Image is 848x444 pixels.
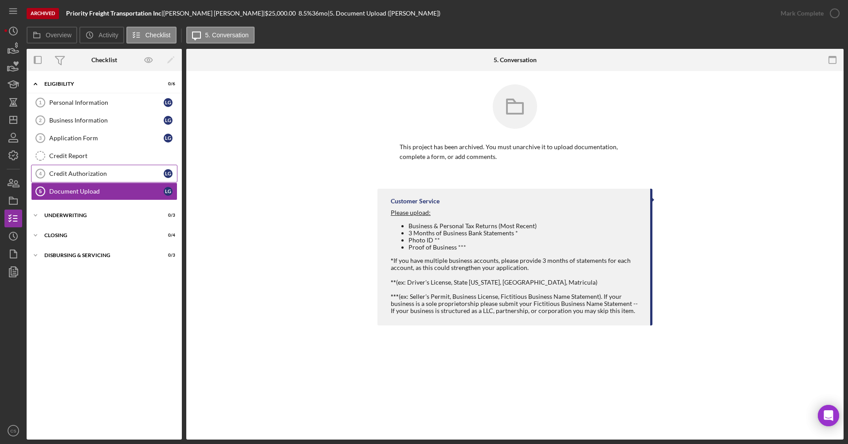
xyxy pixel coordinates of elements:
[781,4,824,22] div: Mark Complete
[49,99,164,106] div: Personal Information
[98,32,118,39] label: Activity
[772,4,844,22] button: Mark Complete
[328,10,440,17] div: | 5. Document Upload ([PERSON_NAME])
[298,10,312,17] div: 8.5 %
[391,293,641,314] div: (ex: Seller's Permit, Business License, Fictitious Business Name Statement). If your business is ...
[391,209,431,216] span: Please upload:
[39,189,42,194] tspan: 5
[39,135,42,141] tspan: 3
[159,213,175,218] div: 0 / 3
[39,171,42,176] tspan: 4
[44,253,153,258] div: Disbursing & Servicing
[49,188,164,195] div: Document Upload
[91,56,117,63] div: Checklist
[186,27,255,44] button: 5. Conversation
[818,405,839,426] div: Open Intercom Messenger
[408,237,641,244] li: Photo ID **
[126,27,177,44] button: Checklist
[31,129,177,147] a: 3Application FormLG
[46,32,71,39] label: Overview
[66,9,161,17] b: Priority Freight Transportation Inc
[31,165,177,182] a: 4Credit AuthorizationLG
[39,118,42,123] tspan: 2
[39,100,42,105] tspan: 1
[391,222,641,279] div: If you have multiple business accounts, please provide 3 months of statements for each account, a...
[391,279,641,286] div: (ex: Driver's License, State [US_STATE], [GEOGRAPHIC_DATA], Matricula)
[164,169,173,178] div: L G
[312,10,328,17] div: 36 mo
[159,253,175,258] div: 0 / 3
[49,117,164,124] div: Business Information
[408,244,641,251] li: Proof of Business ***
[31,182,177,200] a: 5Document UploadLG
[159,81,175,87] div: 0 / 6
[31,111,177,129] a: 2Business InformationLG
[44,81,153,87] div: Eligibility
[44,233,153,238] div: Closing
[408,222,641,230] li: Business & Personal Tax Returns (Most Recent)
[49,135,164,142] div: Application Form
[44,213,153,218] div: Underwriting
[145,32,171,39] label: Checklist
[49,152,177,159] div: Credit Report
[79,27,124,44] button: Activity
[265,10,298,17] div: $25,000.00
[49,170,164,177] div: Credit Authorization
[400,142,630,162] p: This project has been archived. You must unarchive it to upload documentation, complete a form, o...
[408,230,641,237] li: 3 Months of Business Bank Statements *
[163,10,265,17] div: [PERSON_NAME] [PERSON_NAME] |
[164,98,173,107] div: L G
[4,422,22,440] button: CS
[31,147,177,165] a: Credit Report
[27,8,59,19] div: Archived
[159,233,175,238] div: 0 / 4
[27,27,77,44] button: Overview
[10,428,16,433] text: CS
[66,10,163,17] div: |
[164,187,173,196] div: L G
[164,116,173,125] div: L G
[31,94,177,111] a: 1Personal InformationLG
[164,134,173,143] div: L G
[391,198,440,205] div: Customer Service
[494,56,537,63] div: 5. Conversation
[205,32,249,39] label: 5. Conversation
